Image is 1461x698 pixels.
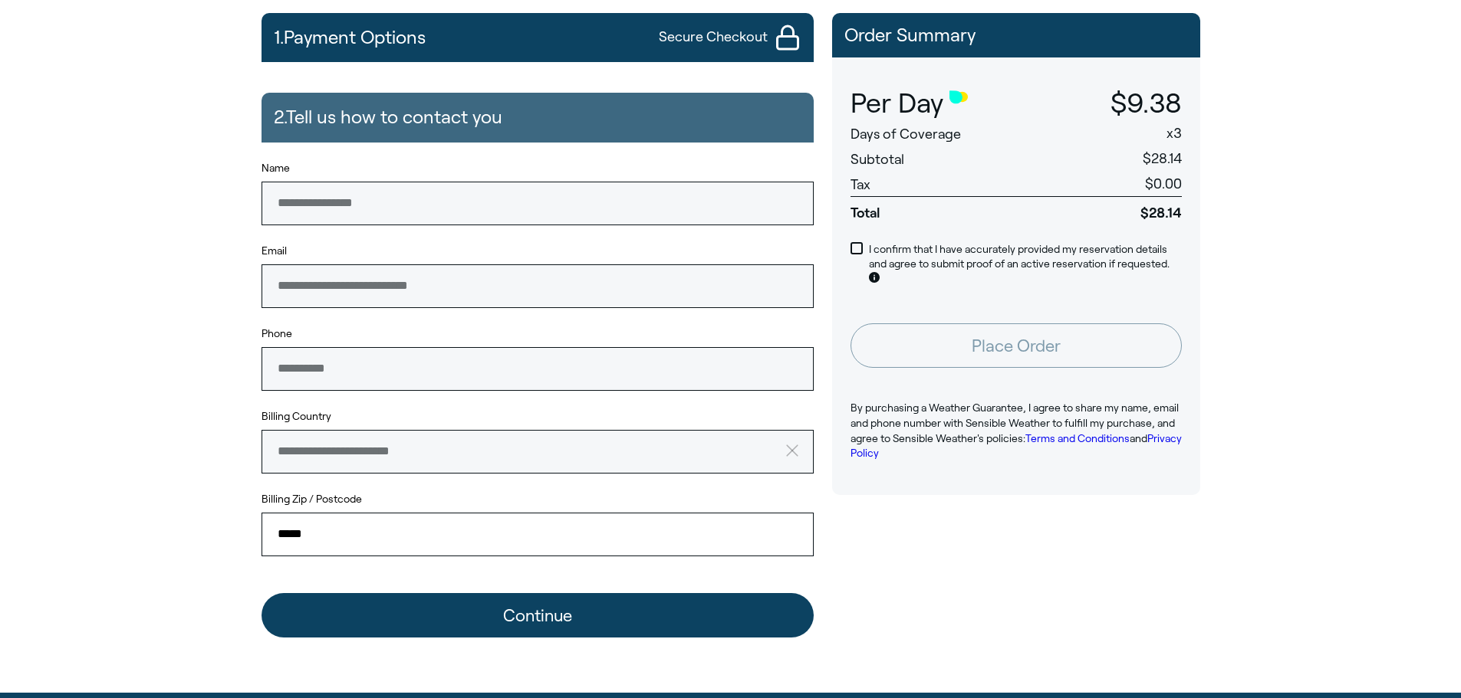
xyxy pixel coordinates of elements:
p: Order Summary [844,25,1188,45]
h2: 1. Payment Options [274,19,426,56]
p: By purchasing a Weather Guarantee, I agree to share my name, email and phone number with Sensible... [851,401,1182,460]
span: $0.00 [1145,176,1182,192]
label: Name [262,161,814,176]
span: Days of Coverage [851,126,961,142]
iframe: Customer reviews powered by Trustpilot [832,519,1200,627]
button: 1.Payment OptionsSecure Checkout [262,13,814,62]
span: $9.38 [1111,88,1182,118]
span: Subtotal [851,152,904,167]
a: Terms and Conditions [1025,432,1130,444]
label: Billing Zip / Postcode [262,492,814,507]
label: Phone [262,326,814,342]
span: Secure Checkout [659,28,768,47]
p: I confirm that I have accurately provided my reservation details and agree to submit proof of an ... [869,242,1182,287]
span: $28.14 [1053,196,1181,222]
span: $28.14 [1143,151,1182,166]
button: Continue [262,593,814,637]
span: Tax [851,177,870,192]
button: clear value [782,430,814,473]
span: Per Day [851,88,943,119]
span: Total [851,196,1054,222]
label: Billing Country [262,409,331,424]
span: x 3 [1166,126,1182,141]
button: Place Order [851,323,1182,368]
label: Email [262,244,814,259]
